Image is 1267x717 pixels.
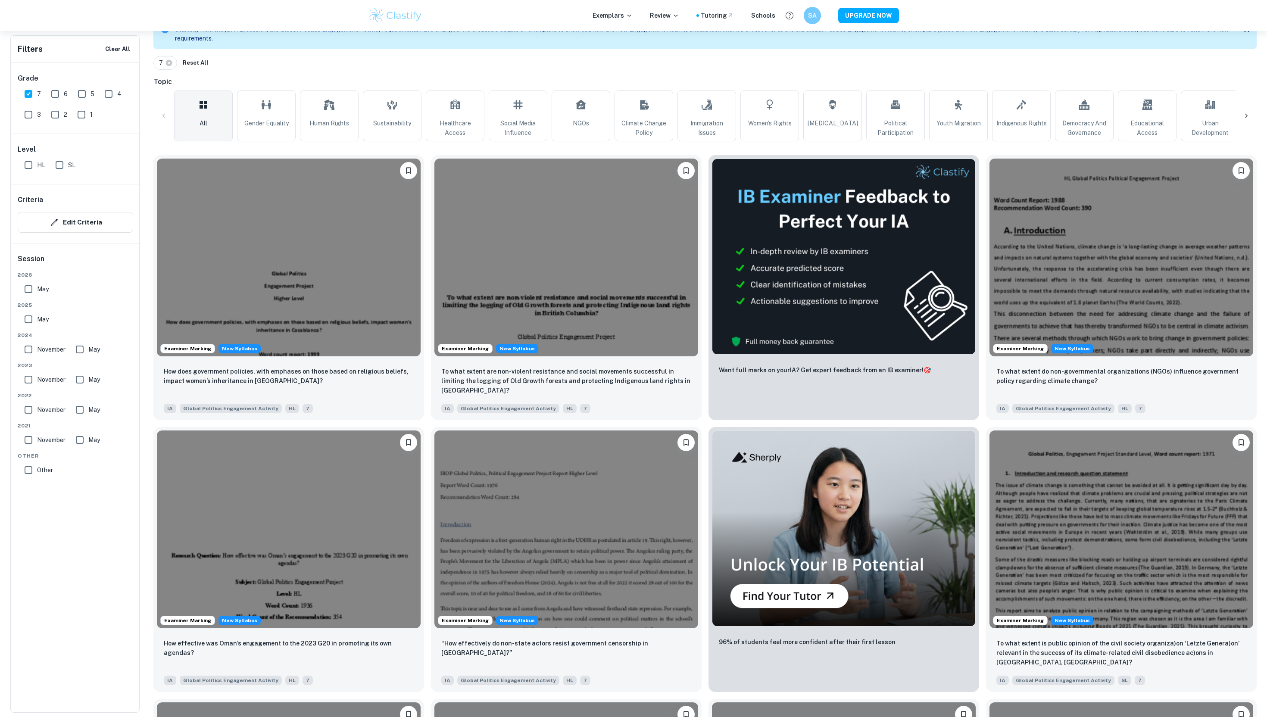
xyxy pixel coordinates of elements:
span: [MEDICAL_DATA] [808,118,858,128]
span: 2023 [18,362,133,369]
a: Examiner MarkingStarting from the May 2026 session, the Global Politics Engagement Activity requi... [986,427,1257,692]
span: 5 [90,89,94,99]
p: How does government policies, with emphases on those based on religious beliefs, impact women’s i... [164,367,414,386]
button: Edit Criteria [18,212,133,233]
span: Global Politics Engagement Activity [180,404,282,413]
img: Global Politics Engagement Activity IA example thumbnail: How does government policies, with empha [157,159,421,356]
button: Bookmark [400,434,417,451]
img: Global Politics Engagement Activity IA example thumbnail: To what extent is public opinion of the [989,430,1253,628]
span: New Syllabus [496,344,538,353]
span: Youth Migration [936,118,981,128]
span: New Syllabus [218,616,261,625]
span: Examiner Marking [161,345,215,352]
span: Democracy and Governance [1059,118,1110,137]
span: SL [68,160,75,170]
h6: Filters [18,43,43,55]
span: May [88,345,100,354]
span: Examiner Marking [993,345,1047,352]
span: 2025 [18,301,133,309]
span: 1 [90,110,93,119]
div: 7 [153,56,177,70]
span: All [200,118,207,128]
img: Thumbnail [712,159,976,355]
p: To what extent is public opinion of the civil society organiza)on ‘Letzte Genera)on’ relevant in ... [996,639,1246,667]
span: HL [285,404,299,413]
p: Exemplars [593,11,633,20]
span: 7 [1135,404,1145,413]
span: IA [164,676,176,685]
span: May [88,435,100,445]
a: Examiner MarkingStarting from the May 2026 session, the Global Politics Engagement Activity requi... [431,427,702,692]
span: HL [285,676,299,685]
span: NGOs [573,118,589,128]
span: Immigration Issues [681,118,732,137]
span: November [37,375,66,384]
span: 7 [159,58,167,68]
span: IA [441,676,454,685]
img: Global Politics Engagement Activity IA example thumbnail: To what extent do non-governmental organ [989,159,1253,356]
a: Schools [751,11,775,20]
span: 7 [37,89,41,99]
h6: Criteria [18,195,43,205]
span: New Syllabus [496,616,538,625]
h6: SA [808,11,818,20]
div: Tutoring [701,11,734,20]
span: 7 [1135,676,1145,685]
div: Starting from the May 2026 session, the Global Politics Engagement Activity requirements have cha... [1051,616,1093,625]
span: Sustainability [373,118,411,128]
div: Starting from the May 2026 session, the Global Politics Engagement Activity requirements have cha... [1051,344,1093,353]
span: IA [996,676,1009,685]
span: Political Participation [870,118,921,137]
span: Examiner Marking [438,617,492,624]
a: Examiner MarkingStarting from the May 2026 session, the Global Politics Engagement Activity requi... [986,155,1257,420]
button: Bookmark [677,162,695,179]
span: HL [37,160,45,170]
span: IA [164,404,176,413]
span: HL [1118,404,1132,413]
div: Starting from the May 2026 session, the Global Politics Engagement Activity requirements have cha... [218,344,261,353]
img: Global Politics Engagement Activity IA example thumbnail: “How effectively do non-state actors res [434,430,698,628]
span: HL [563,404,577,413]
h6: Topic [153,77,1257,87]
div: Starting from the May 2026 session, the Global Politics Engagement Activity requirements have cha... [218,616,261,625]
span: 2026 [18,271,133,279]
div: Starting from the May 2026 session, the Global Politics Engagement Activity requirements have cha... [496,344,538,353]
span: Indigenous Rights [996,118,1047,128]
span: May [37,284,49,294]
span: Examiner Marking [438,345,492,352]
span: 7 [580,404,590,413]
a: Examiner MarkingStarting from the May 2026 session, the Global Politics Engagement Activity requi... [153,427,424,692]
button: UPGRADE NOW [838,8,899,23]
img: Thumbnail [712,430,976,627]
span: HL [563,676,577,685]
span: 3 [37,110,41,119]
span: Social Media Influence [493,118,543,137]
span: Women's Rights [748,118,792,128]
span: IA [441,404,454,413]
span: 2 [64,110,67,119]
span: 2021 [18,422,133,430]
span: 6 [64,89,68,99]
p: Starting from the [DATE] session, the Global Politics Engagement Activity requirements have chang... [175,25,1233,43]
h6: Session [18,254,133,271]
span: 2024 [18,331,133,339]
button: Bookmark [400,162,417,179]
img: Global Politics Engagement Activity IA example thumbnail: To what extent are non-violent resistanc [434,159,698,356]
button: SA [804,7,821,24]
span: May [88,375,100,384]
p: Want full marks on your IA ? Get expert feedback from an IB examiner! [719,365,931,375]
p: 96% of students feel more confident after their first lesson [719,637,896,647]
span: Global Politics Engagement Activity [180,676,282,685]
span: Global Politics Engagement Activity [457,676,559,685]
button: Bookmark [677,434,695,451]
img: Global Politics Engagement Activity IA example thumbnail: How effective was Oman’s engagement to t [157,430,421,628]
p: How effective was Oman’s engagement to the 2023 G20 in promoting its own agendas? [164,639,414,658]
img: Clastify logo [368,7,423,24]
span: Global Politics Engagement Activity [457,404,559,413]
span: Healthcare Access [430,118,481,137]
button: Reset All [181,56,211,69]
span: November [37,345,66,354]
span: New Syllabus [218,344,261,353]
